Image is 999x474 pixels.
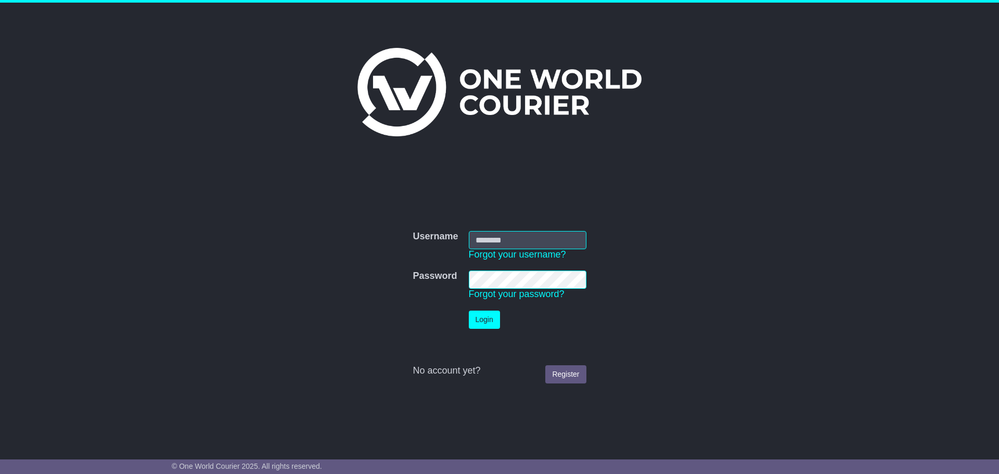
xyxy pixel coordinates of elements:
span: © One World Courier 2025. All rights reserved. [172,462,322,470]
button: Login [469,311,500,329]
a: Register [545,365,586,383]
label: Password [413,271,457,282]
img: One World [357,48,642,136]
div: No account yet? [413,365,586,377]
a: Forgot your password? [469,289,565,299]
label: Username [413,231,458,242]
a: Forgot your username? [469,249,566,260]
